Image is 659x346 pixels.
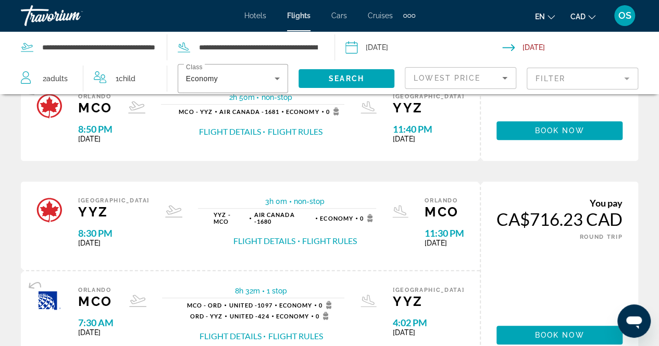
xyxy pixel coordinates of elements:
[302,235,357,247] button: Flight Rules
[78,135,113,143] span: [DATE]
[21,2,125,29] a: Travorium
[425,197,464,204] span: Orlando
[279,302,313,309] span: Economy
[393,293,464,309] span: YYZ
[43,71,68,86] span: 2
[78,197,150,204] span: [GEOGRAPHIC_DATA]
[425,239,464,247] span: [DATE]
[198,126,260,137] button: Flight Details
[214,211,247,225] span: YYZ - MCO
[233,235,295,247] button: Flight Details
[219,108,279,115] span: 1681
[267,287,287,295] span: 1 stop
[319,301,335,309] span: 0
[235,287,260,295] span: 8h 32m
[78,123,113,135] span: 8:50 PM
[496,209,623,229] div: CA$716.23 CAD
[368,11,393,20] a: Cruises
[535,12,545,21] span: en
[570,9,595,24] button: Change currency
[617,304,651,338] iframe: Button to launch messaging window
[78,100,113,116] span: MCO
[425,227,464,239] span: 11:30 PM
[119,74,135,83] span: Child
[254,211,294,225] span: Air Canada -
[46,74,68,83] span: Adults
[496,121,623,140] button: Book now
[267,126,322,137] button: Flight Rules
[360,214,376,222] span: 0
[244,11,266,20] a: Hotels
[496,197,623,209] div: You pay
[299,69,394,88] button: Search
[294,197,325,206] span: non-stop
[179,108,213,115] span: MCO - YYZ
[414,74,480,82] span: Lowest Price
[186,64,203,71] mat-label: Class
[78,93,113,100] span: Orlando
[393,100,464,116] span: YYZ
[527,67,638,90] button: Filter
[414,72,507,84] mat-select: Sort by
[326,107,342,116] span: 0
[229,302,272,309] span: 1097
[320,215,353,222] span: Economy
[78,239,150,247] span: [DATE]
[187,302,222,309] span: MCO - ORD
[116,71,135,86] span: 1
[496,326,623,344] button: Book now
[229,302,257,309] span: United -
[229,93,254,101] span: 2h 50m
[190,313,223,319] span: ORD - YYZ
[287,11,310,20] a: Flights
[186,74,218,83] span: Economy
[78,287,114,293] span: Orlando
[78,328,114,337] span: [DATE]
[78,293,114,309] span: MCO
[78,227,150,239] span: 8:30 PM
[331,11,347,20] a: Cars
[261,93,292,101] span: non-stop
[276,313,309,319] span: Economy
[286,108,319,115] span: Economy
[393,287,464,293] span: [GEOGRAPHIC_DATA]
[611,5,638,27] button: User Menu
[254,211,313,225] span: 1680
[316,312,332,320] span: 0
[393,93,464,100] span: [GEOGRAPHIC_DATA]
[393,317,464,328] span: 4:02 PM
[268,330,322,342] button: Flight Rules
[425,204,464,220] span: MCO
[229,313,269,319] span: 424
[345,32,502,63] button: Depart date: Nov 4, 2025
[502,32,659,63] button: Return date: Nov 7, 2025
[570,12,586,21] span: CAD
[580,234,623,240] span: ROUND TRIP
[403,7,415,24] button: Extra navigation items
[229,313,258,319] span: United -
[265,197,287,206] span: 3h 0m
[329,74,364,83] span: Search
[535,9,555,24] button: Change language
[219,108,264,115] span: Air Canada -
[535,126,585,135] span: Book now
[78,204,150,220] span: YYZ
[393,135,464,143] span: [DATE]
[393,328,464,337] span: [DATE]
[393,123,464,135] span: 11:40 PM
[199,330,261,342] button: Flight Details
[78,317,114,328] span: 7:30 AM
[618,10,631,21] span: OS
[10,63,167,94] button: Travelers: 2 adults, 1 child
[535,331,585,339] span: Book now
